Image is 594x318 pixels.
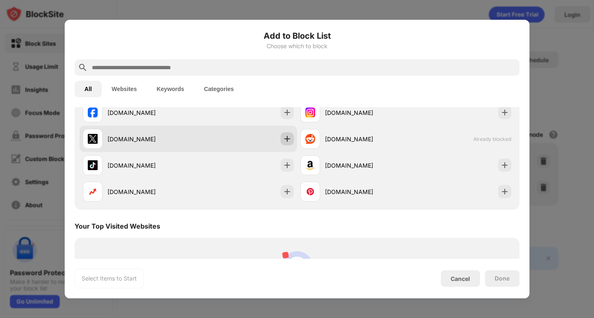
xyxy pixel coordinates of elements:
[325,108,406,117] div: [DOMAIN_NAME]
[75,30,519,42] h6: Add to Block List
[108,135,188,143] div: [DOMAIN_NAME]
[102,81,147,97] button: Websites
[473,136,511,142] span: Already blocked
[305,108,315,117] img: favicons
[82,274,137,283] div: Select Items to Start
[451,275,470,282] div: Cancel
[305,134,315,144] img: favicons
[325,187,406,196] div: [DOMAIN_NAME]
[88,160,98,170] img: favicons
[305,160,315,170] img: favicons
[75,222,160,230] div: Your Top Visited Websites
[325,135,406,143] div: [DOMAIN_NAME]
[75,81,102,97] button: All
[88,187,98,196] img: favicons
[108,161,188,170] div: [DOMAIN_NAME]
[78,63,88,72] img: search.svg
[88,134,98,144] img: favicons
[108,187,188,196] div: [DOMAIN_NAME]
[147,81,194,97] button: Keywords
[277,248,317,287] img: personal-suggestions.svg
[305,187,315,196] img: favicons
[88,108,98,117] img: favicons
[194,81,243,97] button: Categories
[108,108,188,117] div: [DOMAIN_NAME]
[495,275,510,282] div: Done
[75,43,519,49] div: Choose which to block
[325,161,406,170] div: [DOMAIN_NAME]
